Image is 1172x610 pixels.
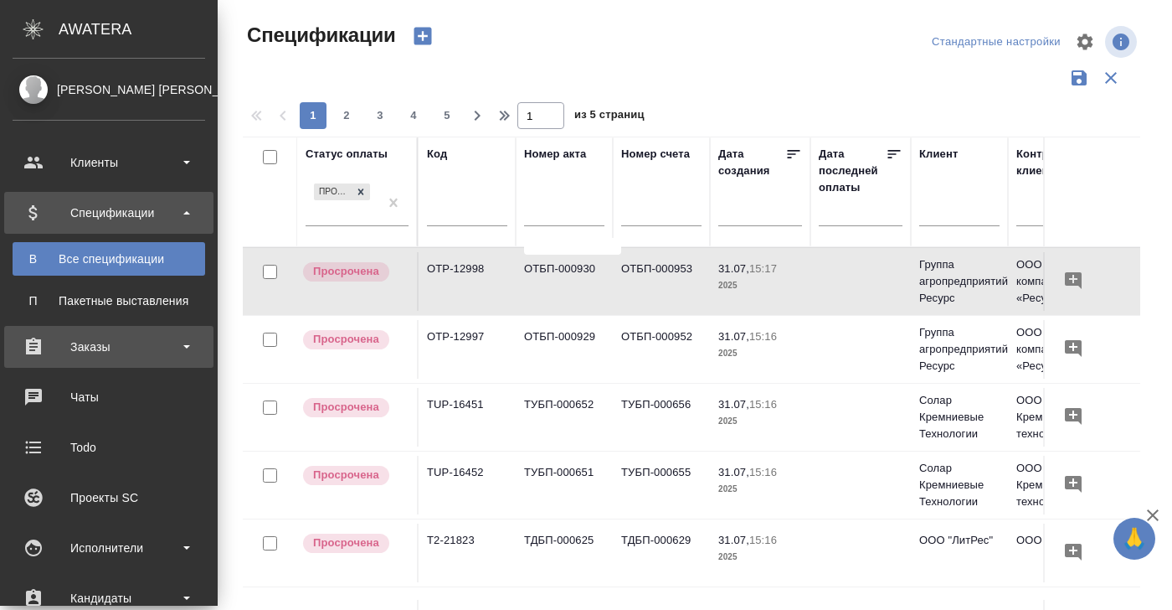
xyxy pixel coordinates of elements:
[516,456,613,514] td: ТУБП-000651
[613,320,710,379] td: ОТБП-000952
[419,320,516,379] td: OTP-12997
[13,80,205,99] div: [PERSON_NAME] [PERSON_NAME]
[819,146,886,196] div: Дата последней оплаты
[613,252,710,311] td: ОТБП-000953
[749,398,777,411] p: 15:16
[718,262,749,275] p: 31.07,
[313,263,379,280] p: Просрочена
[4,376,213,418] a: Чаты
[13,485,205,510] div: Проекты SC
[13,435,205,460] div: Todo
[21,251,197,267] div: Все спецификации
[718,277,802,294] p: 2025
[718,481,802,498] p: 2025
[516,524,613,582] td: ТДБП-000625
[13,242,205,276] a: ВВсе спецификации
[1016,146,1097,179] div: Контрагент клиента
[919,460,1000,510] p: Солар Кремниевые Технологии
[919,392,1000,442] p: Солар Кремниевые Технологии
[718,413,802,430] p: 2025
[312,182,372,203] div: Просрочена
[419,524,516,582] td: Т2-21823
[718,345,802,362] p: 2025
[333,102,360,129] button: 2
[613,456,710,514] td: ТУБП-000655
[524,146,586,163] div: Номер акта
[13,150,205,175] div: Клиенты
[749,534,777,546] p: 15:16
[1016,460,1097,510] p: ООО «Солар Кремниевые технологии»
[419,456,516,514] td: TUP-16452
[333,107,360,124] span: 2
[434,107,460,124] span: 5
[1016,324,1097,375] p: ООО Торговая компания «Ресурс-Юг»
[400,107,427,124] span: 4
[313,467,379,483] p: Просрочена
[59,13,218,46] div: AWATERA
[13,284,205,318] a: ППакетные выставления
[718,146,785,179] div: Дата создания
[403,22,443,50] button: Создать
[621,146,690,163] div: Номер счета
[928,29,1065,55] div: split button
[516,252,613,311] td: ОТБП-000930
[4,426,213,468] a: Todo
[749,330,777,343] p: 15:16
[718,534,749,546] p: 31.07,
[367,102,393,129] button: 3
[749,466,777,478] p: 15:16
[718,466,749,478] p: 31.07,
[13,535,205,561] div: Исполнители
[243,22,396,49] span: Спецификации
[13,334,205,359] div: Заказы
[613,388,710,447] td: ТУБП-000656
[367,107,393,124] span: 3
[313,535,379,551] p: Просрочена
[1105,26,1140,58] span: Посмотреть информацию
[718,398,749,411] p: 31.07,
[13,385,205,410] div: Чаты
[419,388,516,447] td: TUP-16451
[419,252,516,311] td: OTP-12998
[306,146,388,163] div: Статус оплаты
[1016,256,1097,307] p: ООО Торговая компания «Ресурс-Юг»
[919,146,958,163] div: Клиент
[21,292,197,309] div: Пакетные выставления
[313,331,379,348] p: Просрочена
[516,388,613,447] td: ТУБП-000652
[718,549,802,566] p: 2025
[919,256,1000,307] p: Группа агропредприятий Ресурс
[749,262,777,275] p: 15:17
[313,399,379,416] p: Просрочена
[613,524,710,582] td: ТДБП-000629
[1063,62,1095,94] button: Сохранить фильтры
[1016,532,1097,549] p: ООО "ЛитРес"
[919,324,1000,375] p: Группа агропредприятий Ресурс
[919,532,1000,549] p: ООО "ЛитРес"
[574,105,645,129] span: из 5 страниц
[1065,22,1105,62] span: Настроить таблицу
[434,102,460,129] button: 5
[4,477,213,519] a: Проекты SC
[1095,62,1127,94] button: Сбросить фильтры
[314,184,352,201] div: Просрочена
[400,102,427,129] button: 4
[427,146,447,163] div: Код
[516,320,613,379] td: ОТБП-000929
[13,200,205,225] div: Спецификации
[1113,518,1155,560] button: 🙏
[1016,392,1097,442] p: ООО «Солар Кремниевые технологии»
[718,330,749,343] p: 31.07,
[1120,521,1149,556] span: 🙏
